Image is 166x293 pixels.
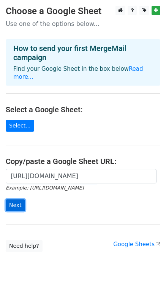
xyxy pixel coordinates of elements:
[6,6,160,17] h3: Choose a Google Sheet
[6,105,160,114] h4: Select a Google Sheet:
[6,120,34,132] a: Select...
[13,65,153,81] p: Find your Google Sheet in the box below
[6,157,160,166] h4: Copy/paste a Google Sheet URL:
[6,185,84,191] small: Example: [URL][DOMAIN_NAME]
[113,241,160,248] a: Google Sheets
[13,44,153,62] h4: How to send your first MergeMail campaign
[13,65,143,80] a: Read more...
[6,20,160,28] p: Use one of the options below...
[128,256,166,293] iframe: Chat Widget
[6,199,25,211] input: Next
[6,240,43,252] a: Need help?
[6,169,157,183] input: Paste your Google Sheet URL here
